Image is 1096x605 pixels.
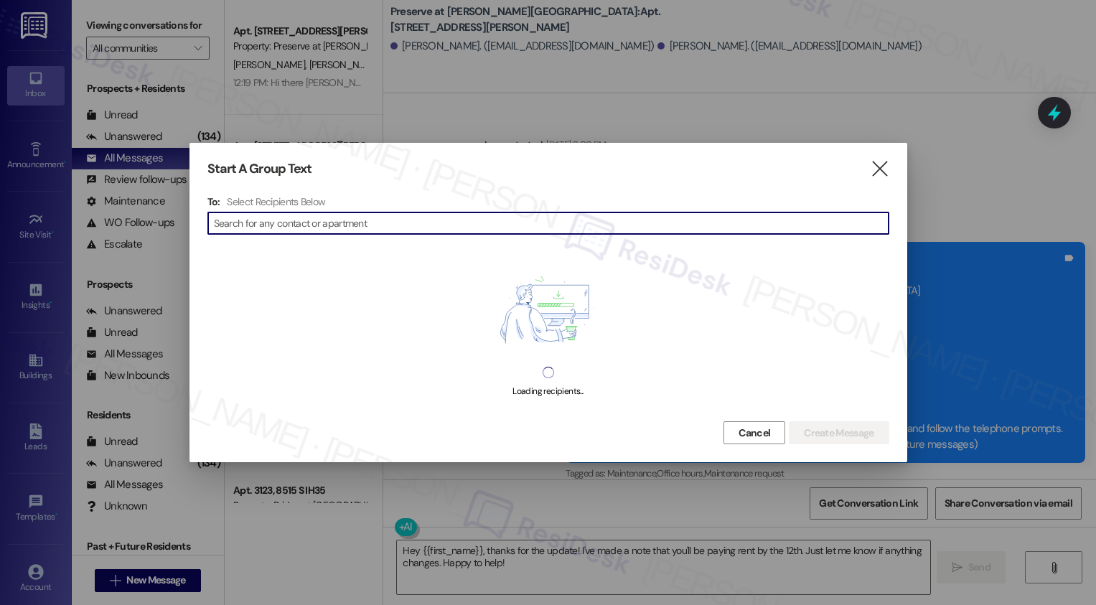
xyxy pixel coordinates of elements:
[789,421,889,444] button: Create Message
[739,426,770,441] span: Cancel
[870,161,889,177] i: 
[207,195,220,208] h3: To:
[512,384,583,399] div: Loading recipients...
[227,195,325,208] h4: Select Recipients Below
[207,161,312,177] h3: Start A Group Text
[214,213,889,233] input: Search for any contact or apartment
[723,421,785,444] button: Cancel
[804,426,873,441] span: Create Message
